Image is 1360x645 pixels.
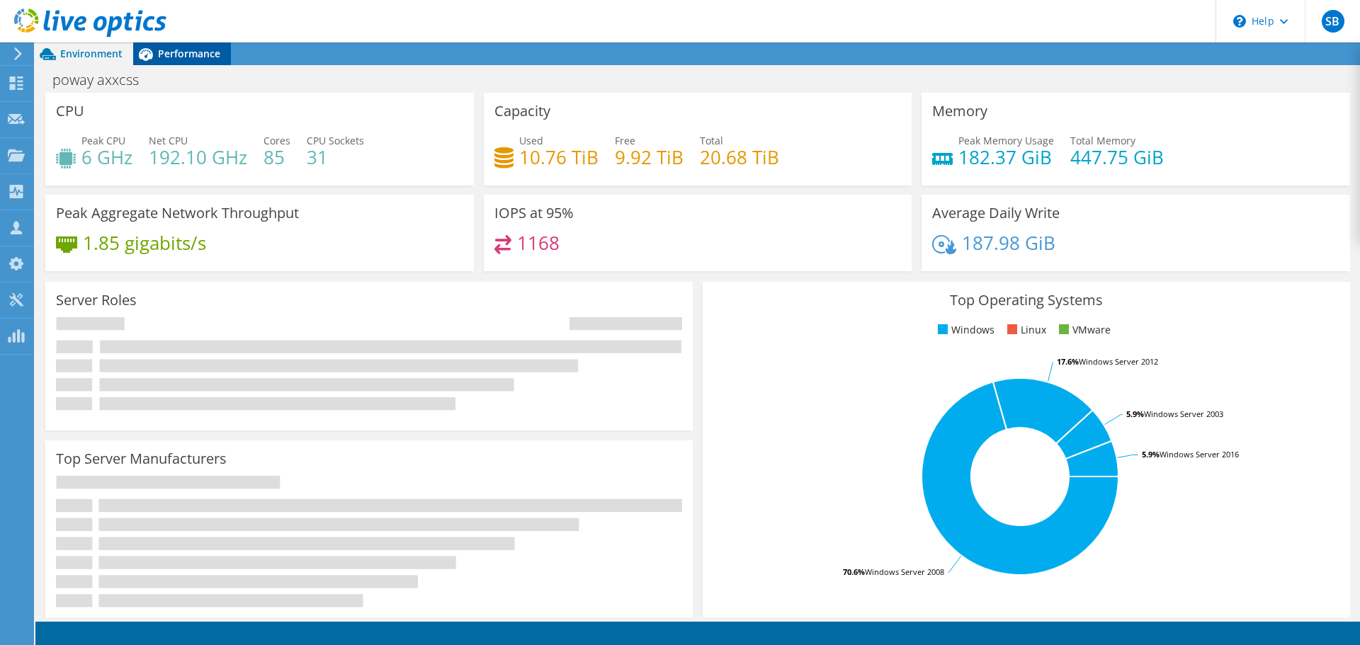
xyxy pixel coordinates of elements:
[932,103,987,119] h3: Memory
[1055,322,1111,338] li: VMware
[46,72,161,88] h1: poway axxcss
[149,149,247,165] h4: 192.10 GHz
[615,134,635,147] span: Free
[1004,322,1046,338] li: Linux
[865,566,944,577] tspan: Windows Server 2008
[1079,356,1158,367] tspan: Windows Server 2012
[958,149,1054,165] h4: 182.37 GiB
[494,103,550,119] h3: Capacity
[1057,356,1079,367] tspan: 17.6%
[56,205,299,221] h3: Peak Aggregate Network Throughput
[700,134,723,147] span: Total
[1142,449,1160,460] tspan: 5.9%
[1233,15,1246,28] svg: \n
[83,235,206,251] h4: 1.85 gigabits/s
[56,451,227,467] h3: Top Server Manufacturers
[843,566,865,577] tspan: 70.6%
[60,47,123,60] span: Environment
[263,149,290,165] h4: 85
[158,47,220,60] span: Performance
[494,205,574,221] h3: IOPS at 95%
[700,149,779,165] h4: 20.68 TiB
[307,134,364,147] span: CPU Sockets
[615,149,684,165] h4: 9.92 TiB
[1070,149,1164,165] h4: 447.75 GiB
[1160,449,1239,460] tspan: Windows Server 2016
[517,235,560,251] h4: 1168
[519,134,543,147] span: Used
[263,134,290,147] span: Cores
[56,103,84,119] h3: CPU
[307,149,364,165] h4: 31
[932,205,1060,221] h3: Average Daily Write
[713,292,1339,308] h3: Top Operating Systems
[1070,134,1135,147] span: Total Memory
[1144,409,1223,419] tspan: Windows Server 2003
[519,149,599,165] h4: 10.76 TiB
[934,322,994,338] li: Windows
[81,149,132,165] h4: 6 GHz
[1126,409,1144,419] tspan: 5.9%
[962,235,1055,251] h4: 187.98 GiB
[56,292,137,308] h3: Server Roles
[1322,10,1344,33] span: SB
[958,134,1054,147] span: Peak Memory Usage
[149,134,188,147] span: Net CPU
[81,134,125,147] span: Peak CPU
